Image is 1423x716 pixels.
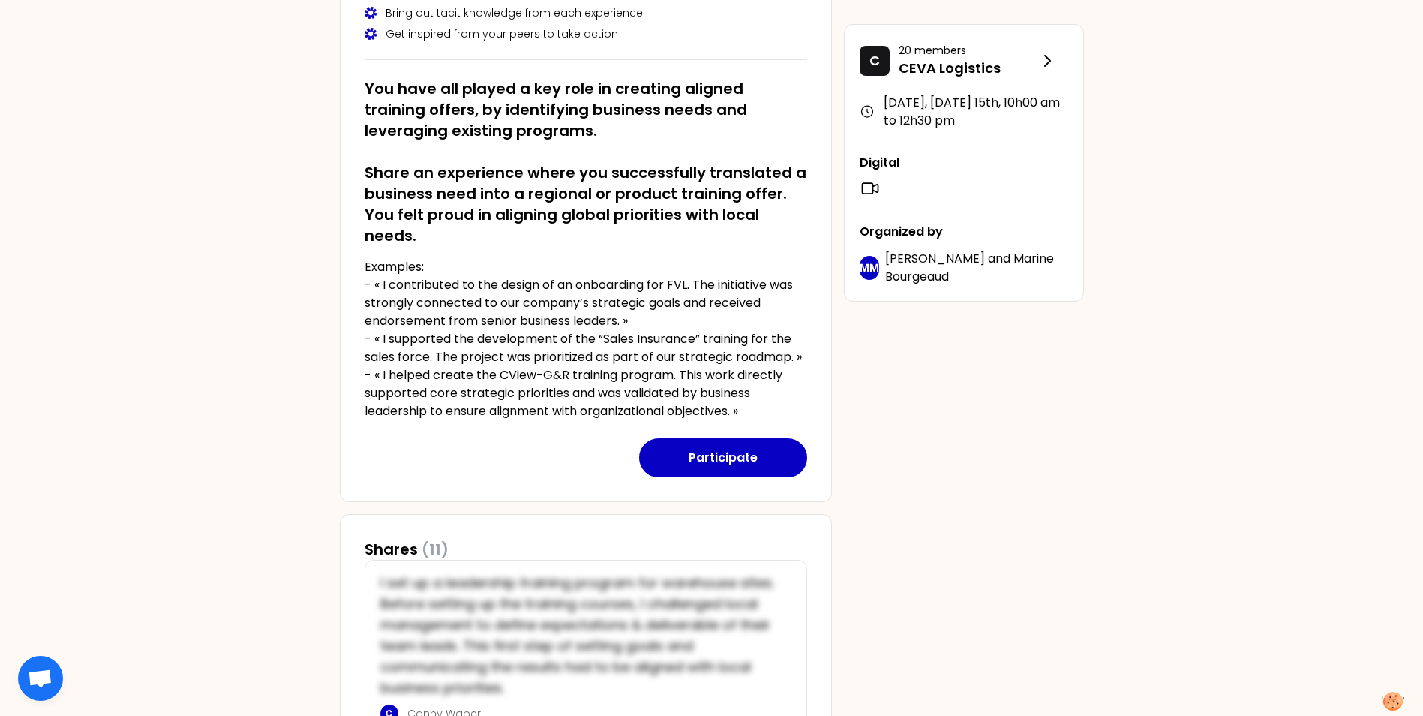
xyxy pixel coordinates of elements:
p: Digital [860,154,1068,172]
p: Organized by [860,223,1068,241]
span: (11) [422,539,449,560]
p: and [885,250,1068,286]
p: C [869,50,880,71]
button: Participate [639,438,807,477]
p: Examples: - « I contributed to the design of an onboarding for FVL. The initiative was strongly c... [365,258,807,420]
div: Open chat [18,656,63,701]
span: Marine Bourgeaud [885,250,1054,285]
p: I set up a leadership training program for warehouse sites. Before setting up the training course... [380,573,782,699]
div: Get inspired from your peers to take action [365,26,807,41]
span: [PERSON_NAME] [885,250,985,267]
p: CEVA Logistics [899,58,1038,79]
div: [DATE], [DATE] 15th , 10h00 am to 12h30 pm [860,94,1068,130]
div: Bring out tacit knowledge from each experience [365,5,807,20]
p: MM [860,260,879,275]
h2: You have all played a key role in creating aligned training offers, by identifying business needs... [365,78,807,246]
h3: Shares [365,539,449,560]
p: 20 members [899,43,1038,58]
